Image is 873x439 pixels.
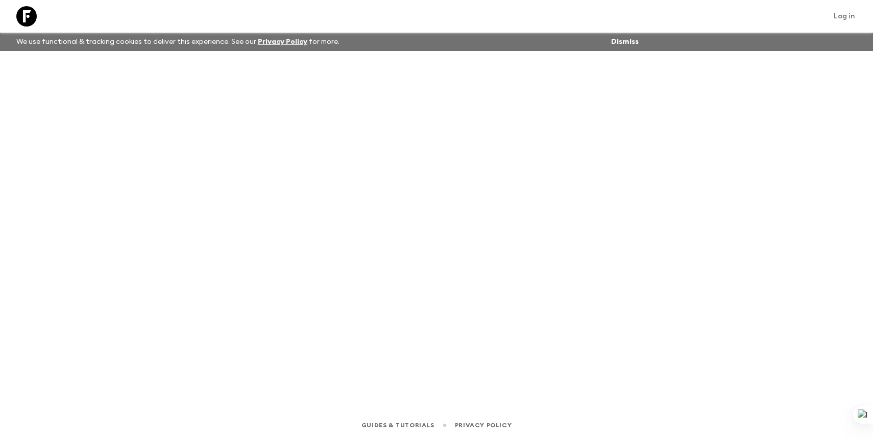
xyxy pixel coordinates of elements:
[455,420,512,431] a: Privacy Policy
[12,33,344,51] p: We use functional & tracking cookies to deliver this experience. See our for more.
[828,9,861,23] a: Log in
[361,420,434,431] a: Guides & Tutorials
[258,38,307,45] a: Privacy Policy
[609,35,641,49] button: Dismiss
